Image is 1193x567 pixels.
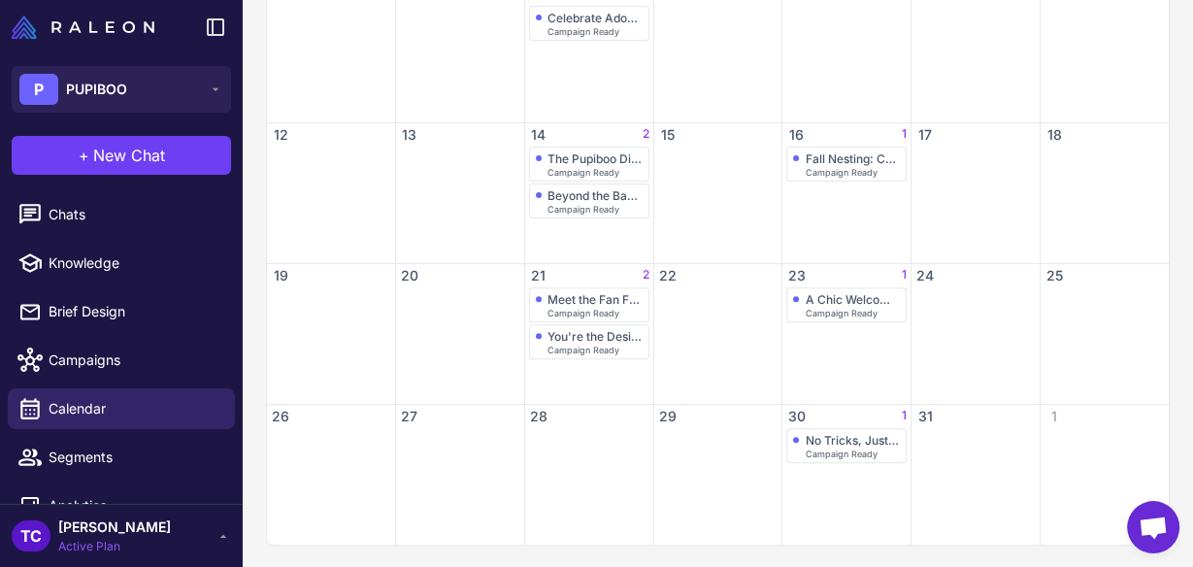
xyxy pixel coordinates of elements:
span: 28 [529,407,548,426]
span: PUPIBOO [66,79,127,100]
span: 1 [1044,407,1064,426]
div: TC [12,520,50,551]
a: Brief Design [8,291,235,332]
span: Knowledge [49,252,219,274]
span: Segments [49,447,219,468]
div: Beyond the Basics: Pro-Tips for Your Pupiboo Pads [547,188,643,203]
span: 12 [271,125,290,145]
span: Campaign Ready [547,309,619,317]
div: You're the Designer: Share Your Pupiboo Style! [547,329,643,344]
span: New Chat [93,144,165,167]
span: 1 [902,266,907,285]
span: 25 [1044,266,1064,285]
div: The Pupiboo Difference: Style Meets Sanity [547,151,643,166]
a: Analytics [8,485,235,526]
a: Calendar [8,388,235,429]
span: 2 [643,266,649,285]
div: Open chat [1127,501,1179,553]
span: 1 [902,125,907,145]
span: 17 [915,125,935,145]
span: Campaign Ready [805,450,877,458]
span: 27 [400,407,419,426]
span: 20 [400,266,419,285]
span: 14 [529,125,548,145]
a: Chats [8,194,235,235]
span: 26 [271,407,290,426]
span: 22 [658,266,678,285]
span: 19 [271,266,290,285]
button: PPUPIBOO [12,66,231,113]
span: 24 [915,266,935,285]
span: Campaign Ready [547,27,619,36]
span: Campaign Ready [805,168,877,177]
span: [PERSON_NAME] [58,517,171,538]
span: Chats [49,204,219,225]
div: Fall Nesting: Cozy Solutions for Indoor Days [805,151,900,166]
span: 18 [1044,125,1064,145]
span: 15 [658,125,678,145]
span: 1 [902,407,907,426]
span: Campaign Ready [547,346,619,354]
span: 31 [915,407,935,426]
a: Raleon Logo [12,16,162,39]
span: Analytics [49,495,219,517]
span: Calendar [49,398,219,419]
span: Brief Design [49,301,219,322]
span: 23 [786,266,806,285]
a: Campaigns [8,340,235,381]
div: No Tricks, Just a Treat: 10% Off For [DATE] [805,433,900,448]
button: +New Chat [12,136,231,175]
span: Active Plan [58,538,171,555]
span: Campaigns [49,350,219,371]
span: Campaign Ready [547,168,619,177]
span: Campaign Ready [805,309,877,317]
span: + [79,144,89,167]
div: Celebrate Adopt a Shelter Dog Month [547,11,643,25]
span: 30 [786,407,806,426]
span: 2 [643,125,649,145]
a: Segments [8,437,235,478]
span: Campaign Ready [547,205,619,214]
span: 16 [786,125,806,145]
a: Knowledge [8,243,235,283]
img: Raleon Logo [12,16,154,39]
span: 21 [529,266,548,285]
div: A Chic Welcome: A Special Offer for New Friends [805,292,900,307]
div: Meet the Fan Favorite: The Blue Medallion Pad [547,292,643,307]
span: 13 [400,125,419,145]
span: 29 [658,407,678,426]
div: P [19,74,58,105]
